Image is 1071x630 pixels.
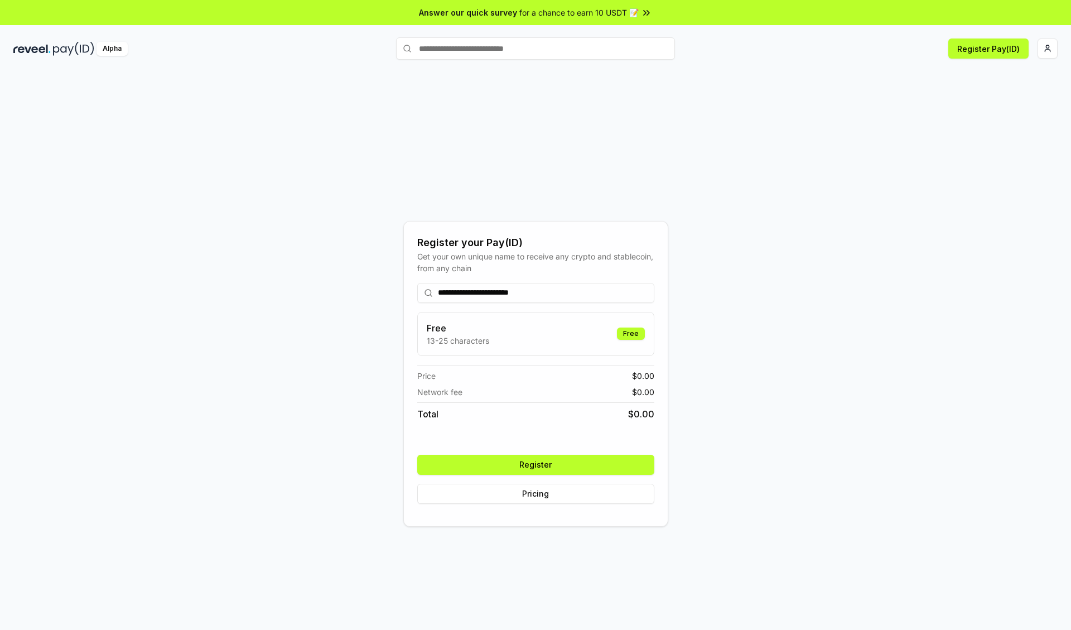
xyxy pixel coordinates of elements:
[427,335,489,347] p: 13-25 characters
[417,235,654,251] div: Register your Pay(ID)
[628,407,654,421] span: $ 0.00
[417,407,438,421] span: Total
[427,321,489,335] h3: Free
[617,328,645,340] div: Free
[97,42,128,56] div: Alpha
[519,7,639,18] span: for a chance to earn 10 USDT 📝
[948,39,1029,59] button: Register Pay(ID)
[632,386,654,398] span: $ 0.00
[417,386,462,398] span: Network fee
[419,7,517,18] span: Answer our quick survey
[417,455,654,475] button: Register
[632,370,654,382] span: $ 0.00
[417,484,654,504] button: Pricing
[417,251,654,274] div: Get your own unique name to receive any crypto and stablecoin, from any chain
[417,370,436,382] span: Price
[13,42,51,56] img: reveel_dark
[53,42,94,56] img: pay_id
